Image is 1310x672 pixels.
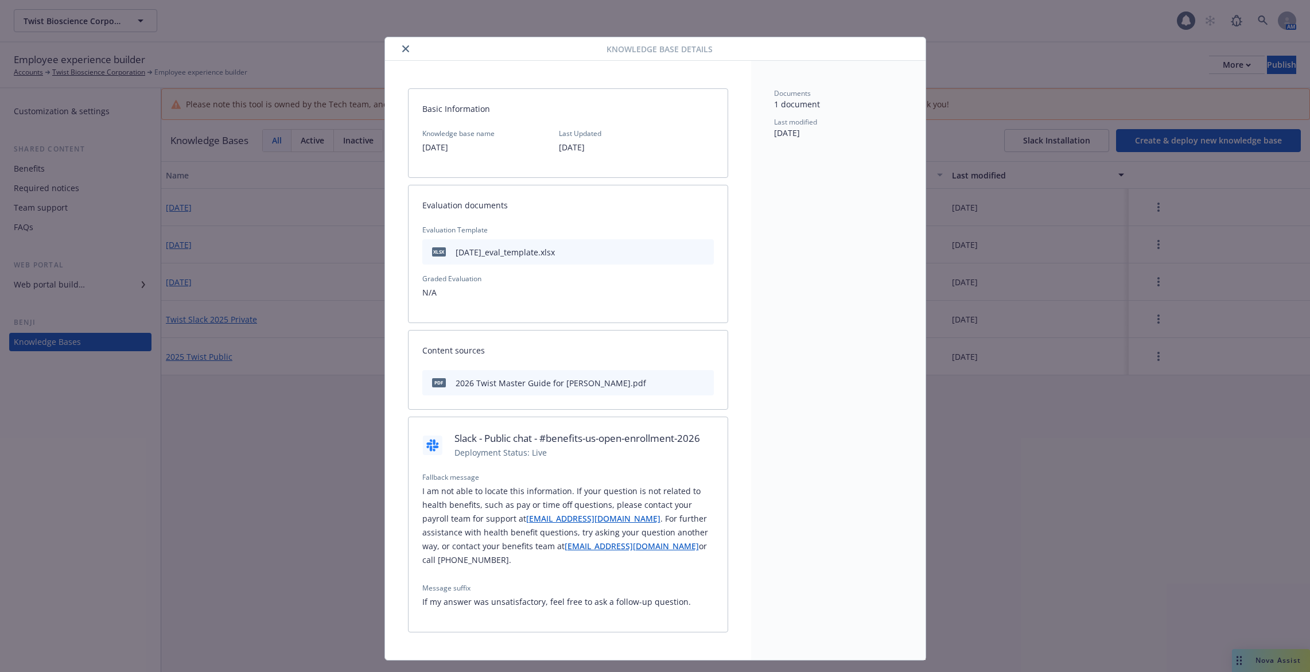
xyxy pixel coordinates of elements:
span: Deployment Status: Live [454,446,700,459]
p: [DATE] [559,141,601,154]
div: Evaluation documents [409,185,728,225]
span: [DATE] [774,127,800,138]
div: [DATE]_eval_template.xlsx [456,246,555,258]
span: xlsx [432,247,446,256]
span: Knowledge base details [607,43,713,55]
span: Evaluation Template [422,225,714,235]
p: If my answer was unsatisfactory, feel free to ask a follow-up question. [422,595,714,609]
a: [EMAIL_ADDRESS][DOMAIN_NAME] [526,513,660,524]
span: Last modified [774,117,817,127]
span: Documents [774,88,811,98]
span: Knowledge base name [422,129,495,138]
span: 1 document [774,99,820,110]
span: Fallback message [422,472,714,482]
button: download file [700,246,709,258]
button: close [399,42,413,56]
div: Basic Information [409,89,728,129]
button: preview file [699,377,709,389]
span: Last Updated [559,129,601,138]
p: N/A [422,286,714,300]
button: download file [681,377,690,389]
span: pdf [432,378,446,387]
span: Graded Evaluation [422,274,714,283]
div: Content sources [409,331,728,370]
p: I am not able to locate this information. If your question is not related to health benefits, suc... [422,484,714,567]
span: Slack - Public chat - #benefits-us-open-enrollment-2026 [454,431,700,446]
div: 2026 Twist Master Guide for [PERSON_NAME].pdf [456,377,646,389]
a: [EMAIL_ADDRESS][DOMAIN_NAME] [565,541,699,551]
span: Message suffix [422,583,714,593]
p: [DATE] [422,141,495,154]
